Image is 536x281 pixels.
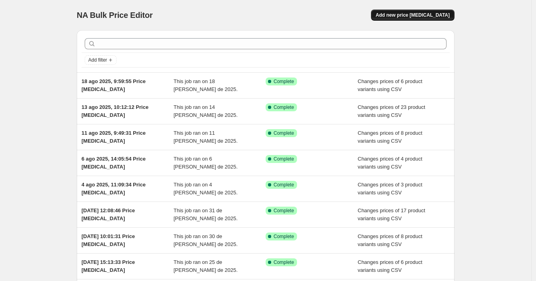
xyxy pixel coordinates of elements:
[82,156,146,170] span: 6 ago 2025, 14:05:54 Price [MEDICAL_DATA]
[376,12,450,18] span: Add new price [MEDICAL_DATA]
[174,130,238,144] span: This job ran on 11 [PERSON_NAME] de 2025.
[174,233,238,247] span: This job ran on 30 de [PERSON_NAME] de 2025.
[274,259,294,265] span: Complete
[82,78,146,92] span: 18 ago 2025, 9:59:55 Price [MEDICAL_DATA]
[358,259,423,273] span: Changes prices of 6 product variants using CSV
[82,182,146,196] span: 4 ago 2025, 11:09:34 Price [MEDICAL_DATA]
[82,104,148,118] span: 13 ago 2025, 10:12:12 Price [MEDICAL_DATA]
[358,182,423,196] span: Changes prices of 3 product variants using CSV
[274,182,294,188] span: Complete
[274,78,294,85] span: Complete
[174,156,238,170] span: This job ran on 6 [PERSON_NAME] de 2025.
[358,78,423,92] span: Changes prices of 6 product variants using CSV
[274,156,294,162] span: Complete
[174,259,238,273] span: This job ran on 25 de [PERSON_NAME] de 2025.
[274,130,294,136] span: Complete
[371,10,454,21] button: Add new price [MEDICAL_DATA]
[274,233,294,240] span: Complete
[85,55,117,65] button: Add filter
[82,207,135,221] span: [DATE] 12:08:46 Price [MEDICAL_DATA]
[274,104,294,110] span: Complete
[174,78,238,92] span: This job ran on 18 [PERSON_NAME] de 2025.
[82,259,135,273] span: [DATE] 15:13:33 Price [MEDICAL_DATA]
[77,11,153,19] span: NA Bulk Price Editor
[358,130,423,144] span: Changes prices of 8 product variants using CSV
[88,57,107,63] span: Add filter
[274,207,294,214] span: Complete
[358,156,423,170] span: Changes prices of 4 product variants using CSV
[358,207,425,221] span: Changes prices of 17 product variants using CSV
[82,130,146,144] span: 11 ago 2025, 9:49:31 Price [MEDICAL_DATA]
[358,233,423,247] span: Changes prices of 8 product variants using CSV
[82,233,135,247] span: [DATE] 10:01:31 Price [MEDICAL_DATA]
[174,207,238,221] span: This job ran on 31 de [PERSON_NAME] de 2025.
[174,182,238,196] span: This job ran on 4 [PERSON_NAME] de 2025.
[174,104,238,118] span: This job ran on 14 [PERSON_NAME] de 2025.
[358,104,425,118] span: Changes prices of 23 product variants using CSV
